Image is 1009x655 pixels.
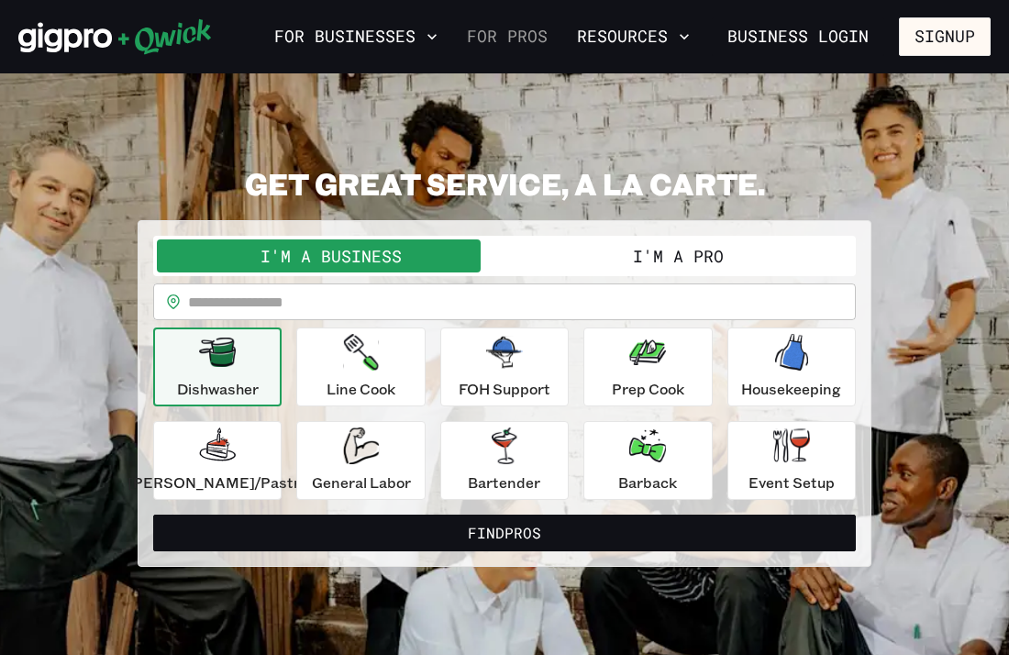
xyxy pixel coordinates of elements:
[459,378,550,400] p: FOH Support
[440,421,569,500] button: Bartender
[153,327,282,406] button: Dishwasher
[177,378,259,400] p: Dishwasher
[899,17,991,56] button: Signup
[748,472,835,494] p: Event Setup
[741,378,841,400] p: Housekeeping
[327,378,395,400] p: Line Cook
[128,472,307,494] p: [PERSON_NAME]/Pastry
[583,327,712,406] button: Prep Cook
[460,21,555,52] a: For Pros
[612,378,684,400] p: Prep Cook
[468,472,540,494] p: Bartender
[583,421,712,500] button: Barback
[440,327,569,406] button: FOH Support
[727,421,856,500] button: Event Setup
[727,327,856,406] button: Housekeeping
[267,21,445,52] button: For Businesses
[296,421,425,500] button: General Labor
[138,165,871,202] h2: GET GREAT SERVICE, A LA CARTE.
[504,239,852,272] button: I'm a Pro
[712,17,884,56] a: Business Login
[618,472,677,494] p: Barback
[153,421,282,500] button: [PERSON_NAME]/Pastry
[157,239,504,272] button: I'm a Business
[296,327,425,406] button: Line Cook
[312,472,411,494] p: General Labor
[570,21,697,52] button: Resources
[153,515,856,551] button: FindPros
